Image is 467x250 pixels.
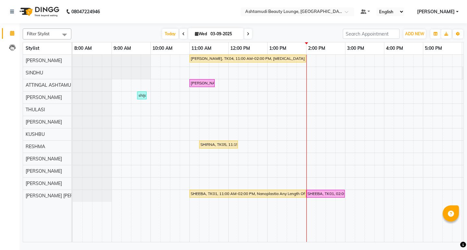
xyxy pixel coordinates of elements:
span: [PERSON_NAME] [26,58,62,63]
iframe: chat widget [440,224,461,244]
div: SHEEBA, TK01, 11:00 AM-02:00 PM, Nanoplastia Any Length Offer [190,191,305,197]
a: 11:00 AM [190,44,213,53]
button: ADD NEW [403,29,426,38]
span: ADD NEW [405,31,424,36]
a: 1:00 PM [268,44,288,53]
div: SHIRNA, TK05, 11:15 AM-12:15 PM, Anti-[MEDICAL_DATA] Treatment With Spa [200,142,237,147]
span: SINDHU [26,70,43,76]
span: KUSHBU [26,131,45,137]
div: SHEEBA, TK01, 02:00 PM-03:00 PM, Anti-[MEDICAL_DATA] Treatment [307,191,344,197]
a: 10:00 AM [151,44,174,53]
a: 12:00 PM [229,44,252,53]
span: [PERSON_NAME] [26,94,62,100]
span: ATTINGAL ASHTAMUDI [26,82,76,88]
span: [PERSON_NAME] [417,8,455,15]
a: 4:00 PM [384,44,405,53]
div: [PERSON_NAME], TK02, 11:00 AM-11:40 AM, Root Touch-Up ([MEDICAL_DATA] Free) [190,80,214,86]
input: 2025-09-03 [209,29,241,39]
div: [PERSON_NAME], TK04, 11:00 AM-02:00 PM, [MEDICAL_DATA] Any Length Offer [190,56,305,61]
div: shija, TK03, 09:40 AM-09:55 AM, Eyebrows Threading [138,92,146,98]
span: Wed [193,31,209,36]
span: [PERSON_NAME] [26,156,62,162]
span: Stylist [26,45,39,51]
span: THULASI [26,107,45,113]
span: Today [162,29,178,39]
input: Search Appointment [343,29,400,39]
span: RESHMA [26,144,45,149]
span: [PERSON_NAME] [26,180,62,186]
img: logo [17,3,61,21]
a: 2:00 PM [306,44,327,53]
span: [PERSON_NAME] [26,119,62,125]
span: [PERSON_NAME] [PERSON_NAME] [26,193,100,199]
span: Filter Stylist [27,31,50,36]
a: 8:00 AM [73,44,93,53]
span: [PERSON_NAME] [26,168,62,174]
a: 5:00 PM [423,44,444,53]
a: 9:00 AM [112,44,133,53]
a: 3:00 PM [345,44,366,53]
b: 08047224946 [71,3,100,21]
